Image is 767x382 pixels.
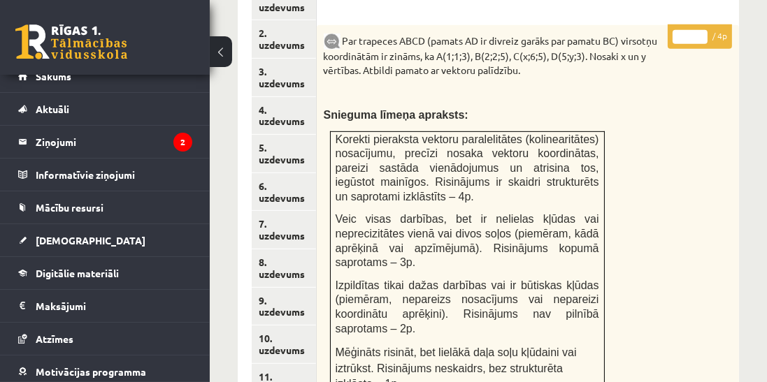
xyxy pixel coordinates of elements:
a: Atzīmes [18,323,192,355]
span: Snieguma līmeņa apraksts: [324,109,468,121]
span: Mācību resursi [36,201,103,214]
span: Aktuāli [36,103,69,115]
a: 6. uzdevums [252,173,316,211]
i: 2 [173,133,192,152]
body: Визуальный текстовый редактор, wiswyg-editor-user-answer-47433943322480 [14,14,393,29]
a: 3. uzdevums [252,59,316,96]
a: 7. uzdevums [252,211,316,249]
a: 5. uzdevums [252,135,316,172]
a: 10. uzdevums [252,325,316,363]
a: Aktuāli [18,93,192,125]
span: Atzīmes [36,332,73,345]
a: [DEMOGRAPHIC_DATA] [18,224,192,256]
a: Rīgas 1. Tālmācības vidusskola [15,24,127,59]
a: Mācību resursi [18,191,192,223]
legend: Informatīvie ziņojumi [36,159,192,191]
img: 9k= [324,34,341,50]
span: Motivācijas programma [36,365,146,378]
span: [DEMOGRAPHIC_DATA] [36,234,145,247]
img: Balts.png [331,2,336,8]
span: Digitālie materiāli [36,267,119,279]
a: Maksājumi [18,290,192,322]
p: Par trapeces ABCD (pamats AD ir divreiz garāks par pamatu BC) virsotņu koordinātām ir zināms, ka ... [324,32,662,77]
span: Sākums [36,70,71,82]
a: 8. uzdevums [252,249,316,287]
a: Sākums [18,60,192,92]
span: Izpildītas tikai dažas darbības vai ir būtiskas kļūdas (piemēram, nepareizs nosacījums vai nepare... [336,279,599,335]
a: 4. uzdevums [252,97,316,135]
legend: Ziņojumi [36,126,192,158]
span: Korekti pieraksta vektoru paralelitātes (kolinearitātes) nosacījumu, precīzi nosaka vektoru koord... [336,133,599,203]
legend: Maksājumi [36,290,192,322]
span: Veic visas darbības, bet ir nelielas kļūdas vai neprecizitātes vienā vai divos soļos (piemēram, k... [336,213,599,268]
a: 9. uzdevums [252,288,316,325]
a: Digitālie materiāli [18,257,192,289]
a: 2. uzdevums [252,20,316,58]
a: Ziņojumi2 [18,126,192,158]
a: Informatīvie ziņojumi [18,159,192,191]
p: / 4p [668,24,732,49]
